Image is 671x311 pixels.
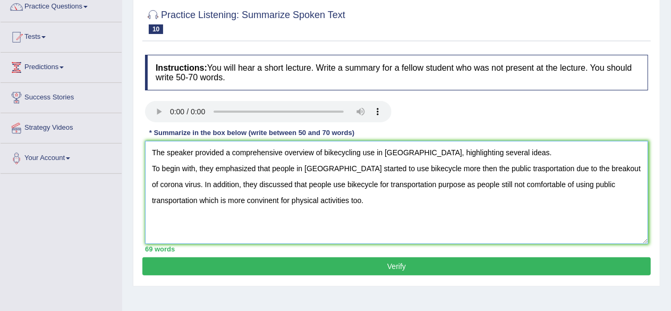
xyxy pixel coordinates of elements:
[145,128,359,138] div: * Summarize in the box below (write between 50 and 70 words)
[1,144,122,170] a: Your Account
[1,113,122,140] a: Strategy Videos
[1,53,122,79] a: Predictions
[1,22,122,49] a: Tests
[156,63,207,72] b: Instructions:
[145,244,648,254] div: 69 words
[145,55,648,90] h4: You will hear a short lecture. Write a summary for a fellow student who was not present at the le...
[1,83,122,110] a: Success Stories
[142,257,651,275] button: Verify
[149,24,163,34] span: 10
[145,7,345,34] h2: Practice Listening: Summarize Spoken Text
